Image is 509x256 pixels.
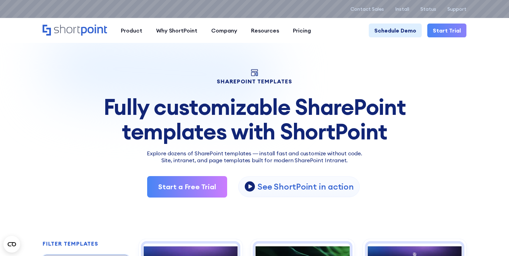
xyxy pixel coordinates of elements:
div: Why ShortPoint [156,26,197,35]
a: Schedule Demo [369,24,422,37]
button: Open CMP widget [3,236,20,253]
a: Why ShortPoint [149,24,204,37]
a: Install [395,6,409,12]
div: FILTER TEMPLATES [43,241,98,246]
a: Status [420,6,436,12]
div: Fully customizable SharePoint templates with ShortPoint [43,95,466,144]
p: Explore dozens of SharePoint templates — install fast and customize without code. [43,149,466,157]
a: Home [43,25,107,36]
a: Start Trial [427,24,466,37]
div: Product [121,26,142,35]
h2: Site, intranet, and page templates built for modern SharePoint Intranet. [43,157,466,164]
div: Company [211,26,237,35]
a: Start a Free Trial [147,176,227,198]
iframe: Chat Widget [474,223,509,256]
h1: SHAREPOINT TEMPLATES [43,79,466,84]
a: Pricing [286,24,318,37]
a: Support [447,6,466,12]
a: Resources [244,24,286,37]
a: Contact Sales [350,6,384,12]
a: Company [204,24,244,37]
a: open lightbox [238,176,359,197]
div: Resources [251,26,279,35]
a: Product [114,24,149,37]
div: Pricing [293,26,311,35]
p: See ShortPoint in action [258,181,354,192]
